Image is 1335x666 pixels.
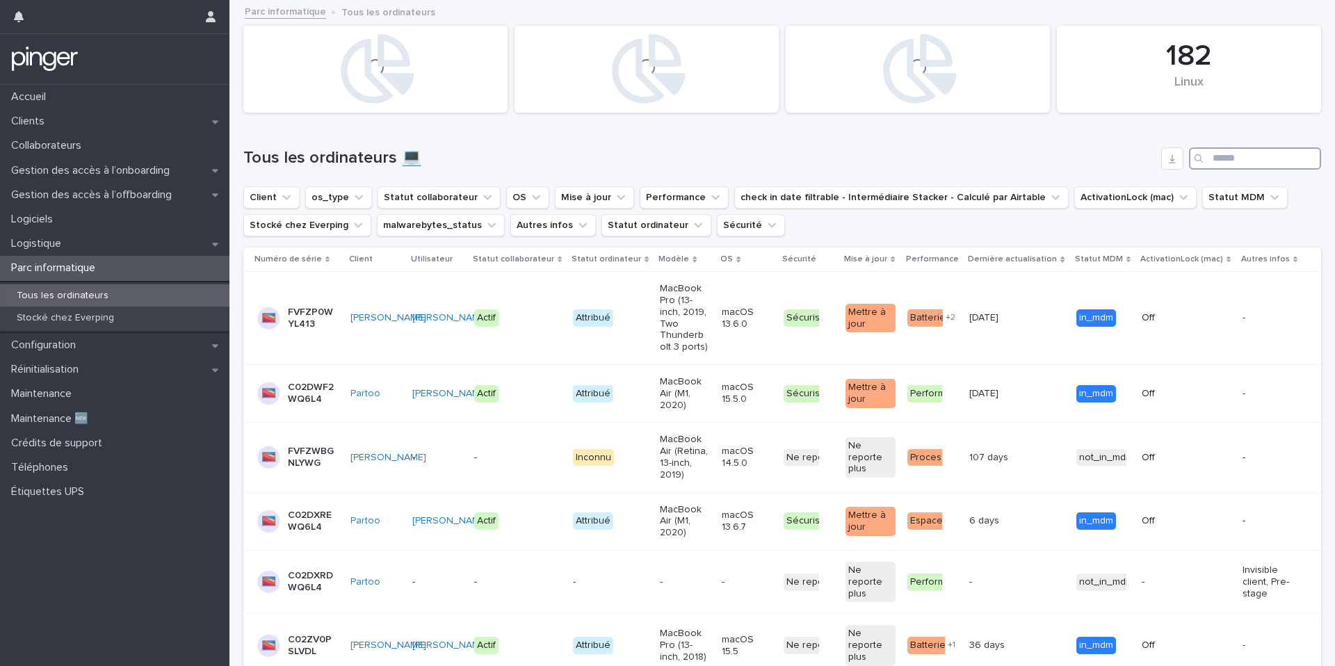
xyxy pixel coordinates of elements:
[474,309,499,327] div: Actif
[6,412,99,425] p: Maintenance 🆕
[969,449,1011,464] p: 107 days
[288,446,337,469] p: FVFZWBGNLYWG
[6,188,183,202] p: Gestion des accès à l’offboarding
[722,382,771,405] p: macOS 15.5.0
[411,252,453,267] p: Utilisateur
[1243,640,1292,651] p: -
[660,576,709,588] p: -
[784,512,829,530] div: Sécurisé
[844,252,887,267] p: Mise à jour
[288,382,337,405] p: C02DWF2WQ6L4
[1076,449,1136,466] div: not_in_mdm
[412,515,488,527] a: [PERSON_NAME]
[1142,576,1191,588] p: -
[555,186,634,209] button: Mise à jour
[6,213,64,226] p: Logiciels
[1076,309,1116,327] div: in_mdm
[906,252,959,267] p: Performance
[1076,512,1116,530] div: in_mdm
[11,45,79,73] img: mTgBEunGTSyRkCgitkcU
[1189,147,1321,170] input: Search
[288,307,337,330] p: FVFZP0WYL413
[722,446,771,469] p: macOS 14.5.0
[350,452,426,464] a: [PERSON_NAME]
[1142,452,1191,464] p: Off
[573,309,613,327] div: Attribué
[6,90,57,104] p: Accueil
[243,550,1321,613] tr: C02DXRDWQ6L4Partoo -----Ne reporte plusNe reporte plusPerformant-- not_in_mdm-Invisible client, P...
[660,376,709,411] p: MacBook Air (M1, 2020)
[6,339,87,352] p: Configuration
[1142,388,1191,400] p: Off
[6,290,120,302] p: Tous les ordinateurs
[948,641,955,649] span: + 1
[969,309,1001,324] p: [DATE]
[243,423,1321,492] tr: FVFZWBGNLYWG[PERSON_NAME] --InconnuMacBook Air (Retina, 13-inch, 2019)macOS 14.5.0Ne reporte plus...
[474,576,524,588] p: -
[243,272,1321,365] tr: FVFZP0WYL413[PERSON_NAME] [PERSON_NAME] ActifAttribuéMacBook Pro (13-inch, 2019, Two Thunderbolt ...
[658,252,689,267] p: Modèle
[243,186,300,209] button: Client
[717,214,785,236] button: Sécurité
[350,515,380,527] a: Partoo
[969,574,975,588] p: -
[660,504,709,539] p: MacBook Air (M1, 2020)
[722,576,771,588] p: -
[288,570,337,594] p: C02DXRDWQ6L4
[510,214,596,236] button: Autres infos
[1076,385,1116,403] div: in_mdm
[601,214,711,236] button: Statut ordinateur
[907,574,962,591] div: Performant
[722,634,771,658] p: macOS 15.5
[1140,252,1223,267] p: ActivationLock (mac)
[305,186,372,209] button: os_type
[784,309,829,327] div: Sécurisé
[784,385,829,403] div: Sécurisé
[243,148,1156,168] h1: Tous les ordinateurs 💻
[784,449,860,466] div: Ne reporte plus
[288,634,337,658] p: C02ZV0PSLVDL
[506,186,549,209] button: OS
[350,576,380,588] a: Partoo
[1241,252,1290,267] p: Autres infos
[1075,252,1123,267] p: Statut MDM
[572,252,641,267] p: Statut ordinateur
[573,637,613,654] div: Attribué
[573,385,613,403] div: Attribué
[6,261,106,275] p: Parc informatique
[6,139,92,152] p: Collaborateurs
[341,3,435,19] p: Tous les ordinateurs
[288,510,337,533] p: C02DXREWQ6L4
[907,637,948,654] div: Batterie
[722,307,771,330] p: macOS 13.6.0
[412,452,462,464] p: -
[969,385,1001,400] p: [DATE]
[1076,637,1116,654] div: in_mdm
[722,510,771,533] p: macOS 13.6.7
[6,387,83,400] p: Maintenance
[1202,186,1288,209] button: Statut MDM
[907,309,948,327] div: Batterie
[1074,186,1197,209] button: ActivationLock (mac)
[845,625,895,665] div: Ne reporte plus
[1243,515,1292,527] p: -
[734,186,1069,209] button: check in date filtrable - Intermédiaire Stacker - Calculé par Airtable
[350,388,380,400] a: Partoo
[968,252,1057,267] p: Dernière actualisation
[784,574,860,591] div: Ne reporte plus
[412,576,462,588] p: -
[845,304,895,333] div: Mettre à jour
[245,3,326,19] a: Parc informatique
[6,164,181,177] p: Gestion des accès à l’onboarding
[474,512,499,530] div: Actif
[640,186,729,209] button: Performance
[243,214,371,236] button: Stocké chez Everping
[350,312,426,324] a: [PERSON_NAME]
[845,507,895,536] div: Mettre à jour
[573,512,613,530] div: Attribué
[782,252,816,267] p: Sécurité
[1076,574,1136,591] div: not_in_mdm
[660,434,709,480] p: MacBook Air (Retina, 13-inch, 2019)
[1243,388,1292,400] p: -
